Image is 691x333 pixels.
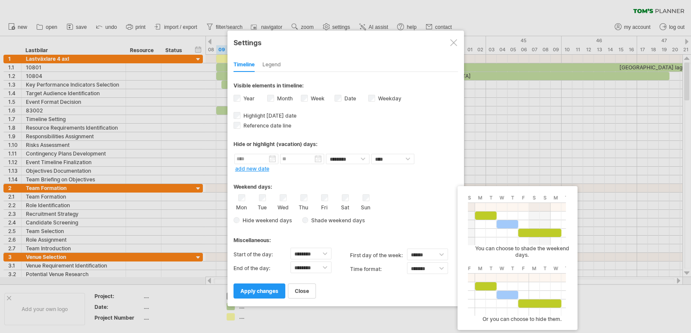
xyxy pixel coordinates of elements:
label: Month [275,95,293,102]
div: Settings [233,34,458,50]
label: Sat [340,202,350,211]
div: Weekend days: [233,175,458,192]
span: close [295,288,309,294]
label: Start of the day: [233,248,290,261]
label: Date [343,95,356,102]
div: Legend [262,58,281,72]
label: Sun [360,202,371,211]
label: Mon [236,202,247,211]
div: You can choose to shade the weekend days. Or you can choose to hide them. [464,194,576,322]
span: Reference date line [242,122,291,129]
a: add new date [235,165,269,172]
span: Hide weekend days [240,217,292,224]
a: close [288,283,316,299]
label: Week [309,95,325,102]
a: apply changes [233,283,285,299]
label: Weekday [376,95,401,102]
div: Timeline [233,58,255,72]
label: first day of the week: [350,249,407,262]
div: Hide or highlight (vacation) days: [233,141,458,147]
label: Thu [298,202,309,211]
span: Shade weekend days [308,217,365,224]
label: Fri [319,202,330,211]
span: Highlight [DATE] date [242,112,297,119]
label: Wed [278,202,288,211]
label: Year [242,95,255,102]
label: Tue [257,202,268,211]
span: apply changes [240,288,278,294]
div: Miscellaneous: [233,229,458,246]
div: Visible elements in timeline: [233,82,458,91]
label: Time format: [350,262,407,276]
label: End of the day: [233,261,290,275]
